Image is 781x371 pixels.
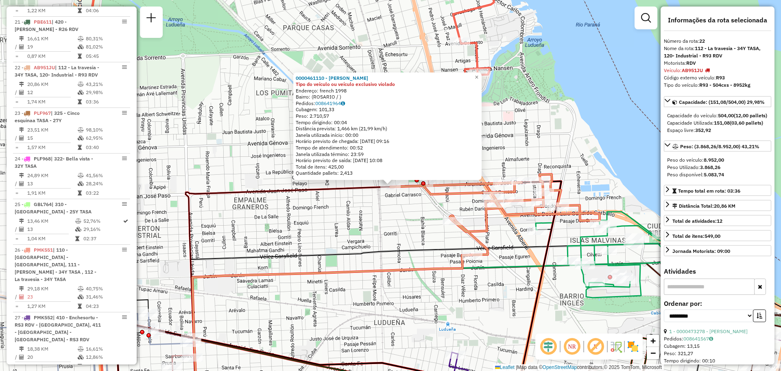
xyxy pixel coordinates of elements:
div: Horário previsto de chegada: [DATE] 09:16 [296,138,479,145]
td: 13 [27,225,75,233]
em: Opções [122,202,127,206]
i: Tempo total em rota [78,99,82,104]
span: Tempo total em rota: 03:36 [678,188,740,194]
i: % de utilização do peso [78,82,84,87]
h4: Atividades [664,268,771,275]
div: Espaço livre: [667,127,768,134]
td: 1,91 KM [27,189,77,197]
i: Distância Total [19,36,24,41]
td: 20,86 KM [27,80,77,88]
i: Distância Total [19,173,24,178]
i: % de utilização do peso [78,286,84,291]
div: Motorista: [664,59,771,67]
td: 03:40 [85,143,127,151]
span: 21 - [15,19,79,32]
span: GBL764 [34,201,52,207]
td: 18,38 KM [27,345,77,353]
i: Tempo total em rota [78,304,82,309]
td: 04:06 [85,7,127,15]
i: Tempo total em rota [75,236,79,241]
i: % de utilização da cubagem [75,227,81,232]
strong: Tipo do veículo ou veículo exclusivo violado [296,81,395,87]
i: Distância Total [19,347,24,351]
strong: 22 [699,38,705,44]
td: 03:22 [85,189,127,197]
td: 0,87 KM [27,52,77,60]
div: Quantidade pallets: 2,413 [296,170,479,176]
td: = [15,98,19,106]
div: Endereço: french 1998 [296,88,479,94]
td: 1,74 KM [27,98,77,106]
div: Capacidade: (151,08/504,00) 29,98% [664,109,771,137]
span: AB951JU [34,64,55,70]
td: 16,61 KM [27,35,77,43]
i: Tempo total em rota [78,54,82,59]
a: Total de itens:549,00 [664,230,771,241]
strong: 549,00 [705,233,720,239]
span: | 325 - Cinco esquinaa TASA - 27Y [15,110,80,123]
td: 15 [27,134,77,142]
i: Tempo total em rota [78,145,82,150]
span: PMK552 [34,314,53,321]
label: Ordenar por: [664,299,771,308]
em: Opções [122,19,127,24]
span: | 112 - La travesia - 34Y TASA, 120- Industrial - R93 RDV [15,64,99,78]
a: 008641964 [315,100,345,106]
td: 40,75% [85,285,127,293]
div: Total de itens: [672,233,720,240]
div: Código externo veículo: [664,74,771,81]
td: 43,21% [85,80,127,88]
a: 008641567 [683,336,713,342]
td: 03:36 [85,98,127,106]
span: Exibir rótulo [586,337,605,356]
td: 03:19 [85,362,127,371]
i: Rota otimizada [123,219,128,224]
td: 02:37 [83,235,122,243]
i: Total de Atividades [19,181,24,186]
strong: 3.868,26 [700,164,720,170]
div: Tipo do veículo: [664,81,771,89]
td: / [15,180,19,188]
td: 98,10% [85,126,127,134]
i: % de utilização da cubagem [78,181,84,186]
div: Tempo dirigindo: 00:04 [296,119,479,126]
i: Tempo total em rota [78,364,82,369]
i: Observações [341,101,345,106]
span: 24 - [15,156,93,169]
i: Observações [709,336,713,341]
i: Tempo total em rota [78,8,82,13]
td: = [15,7,19,15]
strong: R93 - 504cxs - 8952kg [699,82,750,88]
td: = [15,143,19,151]
td: 81,02% [85,43,127,51]
span: Cubagem: 13,15 [664,343,700,349]
div: Horário previsto de saída: [DATE] 10:08 [296,157,479,164]
i: Distância Total [19,127,24,132]
td: 13 [27,180,77,188]
strong: AB951JU [682,67,703,73]
td: 04:23 [85,302,127,310]
div: Tempo de atendimento: 00:52 [296,75,479,177]
a: Zoom in [647,335,659,347]
i: Total de Atividades [19,90,24,95]
td: 24,89 KM [27,171,77,180]
div: Pedidos: [296,100,479,107]
i: Distância Total [19,286,24,291]
em: Opções [122,156,127,161]
div: Peso: (3.868,26/8.952,00) 43,21% [664,153,771,182]
em: Opções [122,110,127,115]
em: Opções [122,315,127,320]
td: 12 [27,88,77,97]
span: | 410 - Enchesortu - RS3 RDV - [GEOGRAPHIC_DATA], 411 - [GEOGRAPHIC_DATA] - [GEOGRAPHIC_DATA] - R... [15,314,101,342]
span: 27 - [15,314,101,342]
a: Total de atividades:12 [664,215,771,226]
span: PLF968 [34,156,51,162]
span: Peso: 321,27 [664,350,693,356]
em: Opções [122,247,127,252]
td: 29,16% [83,225,122,233]
div: Janela utilizada início: 00:00 [296,132,479,138]
span: Peso do veículo: [667,157,724,163]
i: % de utilização da cubagem [78,44,84,49]
a: 0000461110 - [PERSON_NAME] [296,75,368,81]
